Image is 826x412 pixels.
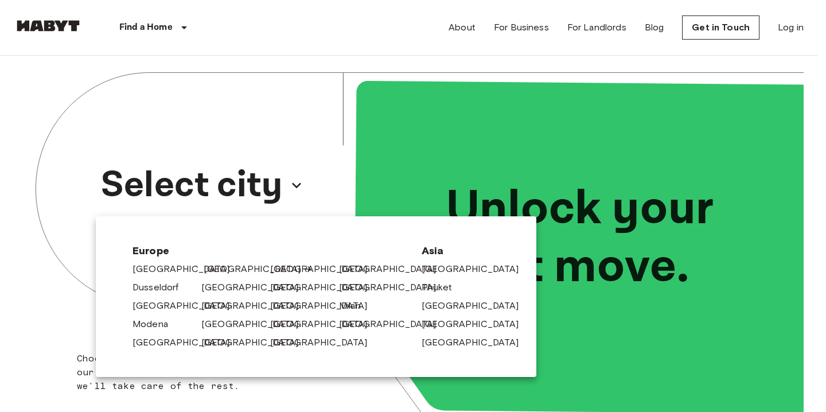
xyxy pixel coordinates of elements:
a: [GEOGRAPHIC_DATA] [133,262,241,276]
a: [GEOGRAPHIC_DATA] [270,281,379,294]
a: [GEOGRAPHIC_DATA] [201,281,310,294]
a: [GEOGRAPHIC_DATA] [270,299,379,313]
a: Modena [133,317,180,331]
a: [GEOGRAPHIC_DATA] [270,262,379,276]
a: [GEOGRAPHIC_DATA] [339,281,448,294]
a: [GEOGRAPHIC_DATA] [133,336,241,349]
a: [GEOGRAPHIC_DATA] [422,317,531,331]
a: [GEOGRAPHIC_DATA] [201,336,310,349]
a: [GEOGRAPHIC_DATA] [339,262,448,276]
a: [GEOGRAPHIC_DATA] [204,262,313,276]
a: [GEOGRAPHIC_DATA] [422,336,531,349]
a: Phuket [422,281,463,294]
a: [GEOGRAPHIC_DATA] [133,299,241,313]
a: Milan [339,299,372,313]
a: [GEOGRAPHIC_DATA] [422,262,531,276]
a: [GEOGRAPHIC_DATA] [422,299,531,313]
a: [GEOGRAPHIC_DATA] [201,299,310,313]
a: [GEOGRAPHIC_DATA] [339,317,448,331]
span: Asia [422,244,500,258]
a: Dusseldorf [133,281,190,294]
a: [GEOGRAPHIC_DATA] [270,336,379,349]
a: [GEOGRAPHIC_DATA] [201,317,310,331]
span: Europe [133,244,403,258]
a: [GEOGRAPHIC_DATA] [270,317,379,331]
